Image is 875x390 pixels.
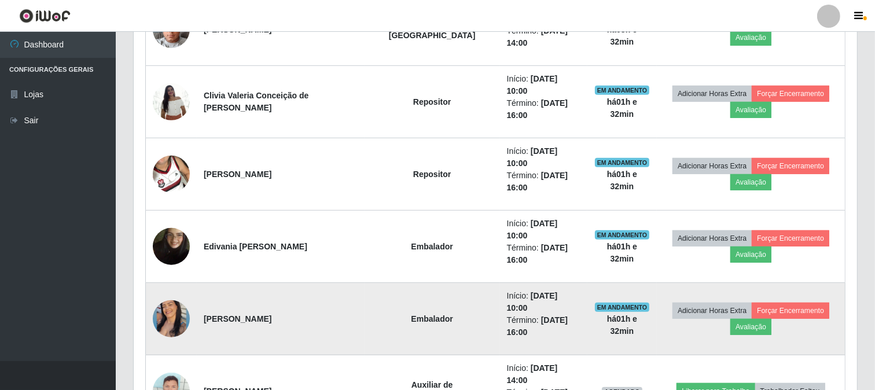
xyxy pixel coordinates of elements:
[672,230,752,246] button: Adicionar Horas Extra
[607,97,637,119] strong: há 01 h e 32 min
[595,303,650,312] span: EM ANDAMENTO
[507,242,580,266] li: Término:
[595,158,650,167] span: EM ANDAMENTO
[204,170,271,179] strong: [PERSON_NAME]
[672,86,752,102] button: Adicionar Horas Extra
[607,242,637,263] strong: há 01 h e 32 min
[752,230,829,246] button: Forçar Encerramento
[507,219,558,240] time: [DATE] 10:00
[153,141,190,207] img: 1744230818222.jpeg
[730,102,771,118] button: Avaliação
[204,314,271,323] strong: [PERSON_NAME]
[752,86,829,102] button: Forçar Encerramento
[752,158,829,174] button: Forçar Encerramento
[204,25,271,34] strong: [PERSON_NAME]
[507,291,558,312] time: [DATE] 10:00
[507,314,580,339] li: Término:
[204,91,308,112] strong: Clivia Valeria Conceição de [PERSON_NAME]
[507,362,580,387] li: Início:
[411,314,453,323] strong: Embalador
[507,74,558,95] time: [DATE] 10:00
[19,9,71,23] img: CoreUI Logo
[413,170,451,179] strong: Repositor
[730,246,771,263] button: Avaliação
[153,214,190,279] img: 1705544569716.jpeg
[507,97,580,122] li: Término:
[153,296,190,342] img: 1754502098226.jpeg
[507,25,580,49] li: Término:
[507,170,580,194] li: Término:
[607,25,637,46] strong: há 03 h e 32 min
[672,158,752,174] button: Adicionar Horas Extra
[411,242,453,251] strong: Embalador
[730,319,771,335] button: Avaliação
[595,86,650,95] span: EM ANDAMENTO
[595,230,650,240] span: EM ANDAMENTO
[672,303,752,319] button: Adicionar Horas Extra
[507,146,558,168] time: [DATE] 10:00
[204,242,307,251] strong: Edivania [PERSON_NAME]
[507,218,580,242] li: Início:
[507,145,580,170] li: Início:
[507,363,558,385] time: [DATE] 14:00
[730,174,771,190] button: Avaliação
[752,303,829,319] button: Forçar Encerramento
[507,290,580,314] li: Início:
[607,170,637,191] strong: há 01 h e 32 min
[730,30,771,46] button: Avaliação
[507,73,580,97] li: Início:
[413,97,451,106] strong: Repositor
[607,314,637,336] strong: há 01 h e 32 min
[153,77,190,126] img: 1667645848902.jpeg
